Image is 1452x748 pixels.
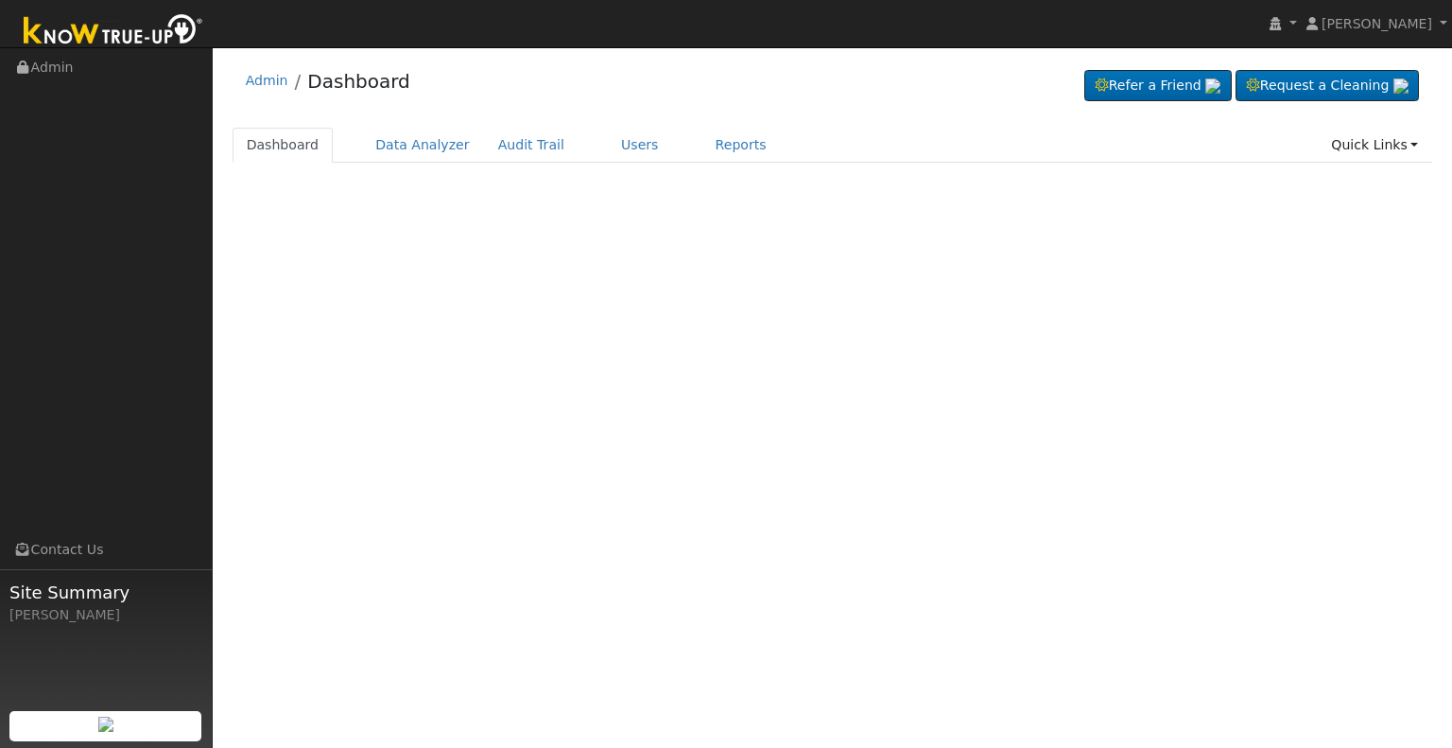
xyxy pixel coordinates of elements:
a: Users [607,128,673,163]
span: [PERSON_NAME] [1322,16,1432,31]
a: Refer a Friend [1084,70,1232,102]
a: Data Analyzer [361,128,484,163]
a: Audit Trail [484,128,579,163]
img: retrieve [1205,78,1220,94]
div: [PERSON_NAME] [9,605,202,625]
a: Quick Links [1317,128,1432,163]
a: Reports [701,128,781,163]
img: retrieve [98,717,113,732]
a: Admin [246,73,288,88]
a: Dashboard [233,128,334,163]
a: Dashboard [307,70,410,93]
img: retrieve [1393,78,1409,94]
a: Request a Cleaning [1236,70,1419,102]
img: Know True-Up [14,10,213,53]
span: Site Summary [9,580,202,605]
